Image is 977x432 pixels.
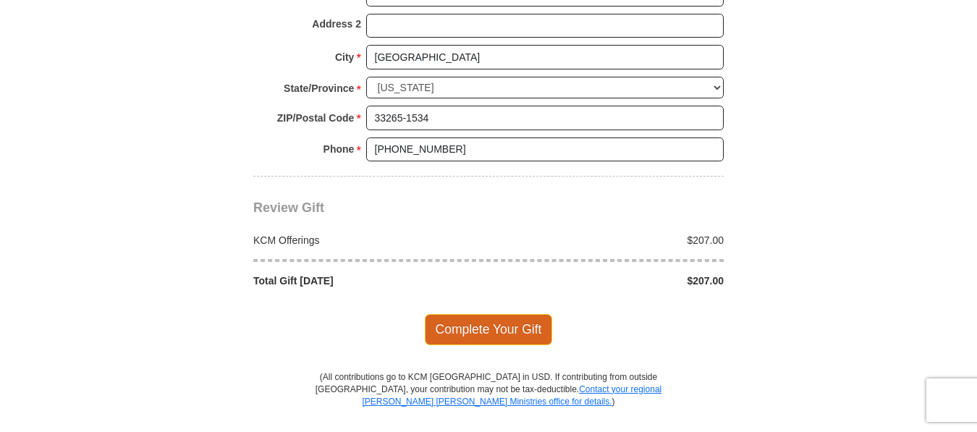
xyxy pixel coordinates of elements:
strong: Phone [323,139,355,159]
strong: Address 2 [312,14,361,34]
span: Complete Your Gift [425,314,553,344]
div: $207.00 [488,233,732,247]
div: KCM Offerings [246,233,489,247]
strong: City [335,47,354,67]
div: $207.00 [488,274,732,288]
div: Total Gift [DATE] [246,274,489,288]
strong: State/Province [284,78,354,98]
a: Contact your regional [PERSON_NAME] [PERSON_NAME] Ministries office for details. [362,384,661,407]
strong: ZIP/Postal Code [277,108,355,128]
span: Review Gift [253,200,324,215]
